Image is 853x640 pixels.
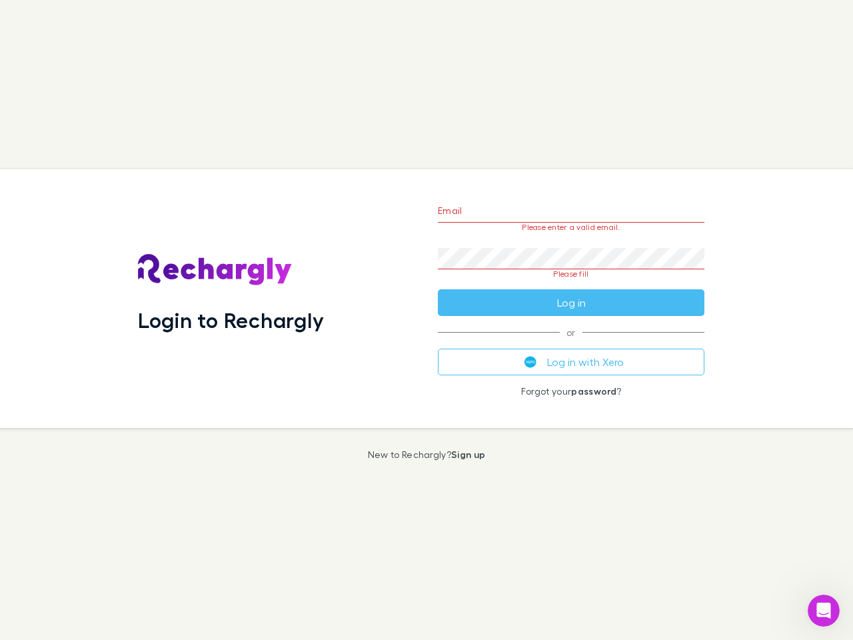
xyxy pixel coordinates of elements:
[438,223,704,232] p: Please enter a valid email.
[571,385,616,397] a: password
[808,595,840,627] iframe: Intercom live chat
[438,332,704,333] span: or
[524,356,536,368] img: Xero's logo
[451,449,485,460] a: Sign up
[368,449,486,460] p: New to Rechargly?
[438,269,704,279] p: Please fill
[438,289,704,316] button: Log in
[138,254,293,286] img: Rechargly's Logo
[438,386,704,397] p: Forgot your ?
[138,307,324,333] h1: Login to Rechargly
[438,349,704,375] button: Log in with Xero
